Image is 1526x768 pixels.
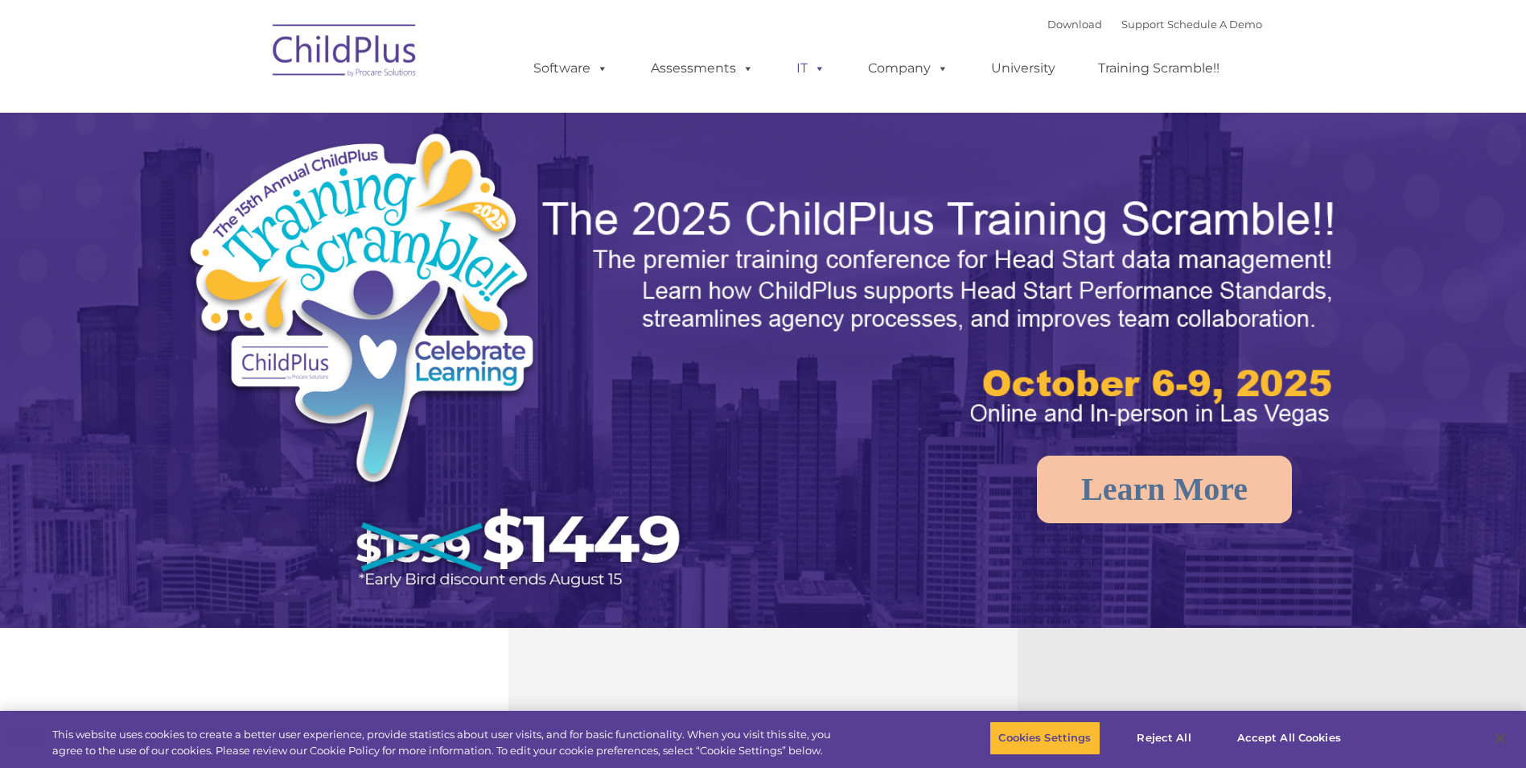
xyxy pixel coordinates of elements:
button: Cookies Settings [989,721,1100,755]
font: | [1047,18,1262,31]
div: This website uses cookies to create a better user experience, provide statistics about user visit... [52,727,839,758]
img: ChildPlus by Procare Solutions [265,13,426,93]
a: IT [780,52,841,85]
a: Company [852,52,965,85]
a: Download [1047,18,1102,31]
a: Assessments [635,52,770,85]
button: Accept All Cookies [1228,721,1350,755]
span: Phone number [224,172,292,184]
span: Last name [224,106,273,118]
a: Schedule A Demo [1167,18,1262,31]
a: Learn More [1037,456,1292,523]
a: Software [517,52,624,85]
button: Close [1483,721,1518,756]
a: Support [1121,18,1164,31]
button: Reject All [1114,721,1215,755]
a: University [975,52,1071,85]
a: Training Scramble!! [1082,52,1236,85]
